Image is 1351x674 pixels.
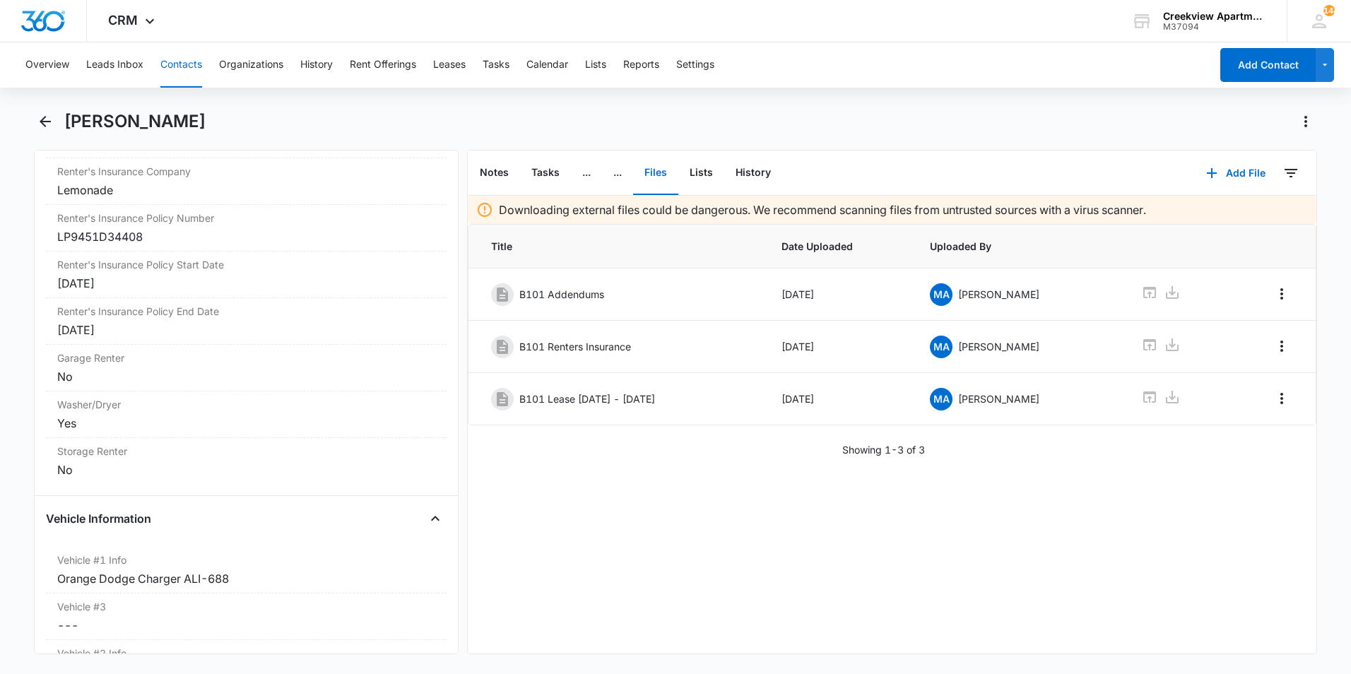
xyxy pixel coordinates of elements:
[765,321,914,373] td: [DATE]
[57,599,435,614] label: Vehicle #3
[25,42,69,88] button: Overview
[499,201,1146,218] p: Downloading external files could be dangerous. We recommend scanning files from untrusted sources...
[1270,387,1293,410] button: Overflow Menu
[468,151,520,195] button: Notes
[57,164,435,179] label: Renter's Insurance Company
[571,151,602,195] button: ...
[930,388,952,410] span: MA
[958,339,1039,354] p: [PERSON_NAME]
[57,228,435,245] div: LP9451D34408
[958,391,1039,406] p: [PERSON_NAME]
[433,42,466,88] button: Leases
[519,287,604,302] p: B101 Addendums
[1192,156,1280,190] button: Add File
[1280,162,1302,184] button: Filters
[46,298,447,345] div: Renter's Insurance Policy End Date[DATE]
[678,151,724,195] button: Lists
[57,444,435,459] label: Storage Renter
[519,339,631,354] p: B101 Renters Insurance
[46,547,447,593] div: Vehicle #1 InfoOrange Dodge Charger ALI-688
[724,151,782,195] button: History
[1220,48,1316,82] button: Add Contact
[57,304,435,319] label: Renter's Insurance Policy End Date
[1323,5,1335,16] div: notifications count
[424,507,447,530] button: Close
[57,321,435,338] div: [DATE]
[57,182,435,199] div: Lemonade
[46,252,447,298] div: Renter's Insurance Policy Start Date[DATE]
[1270,283,1293,305] button: Overflow Menu
[57,368,435,385] div: No
[57,211,435,225] label: Renter's Insurance Policy Number
[1163,11,1266,22] div: account name
[46,158,447,205] div: Renter's Insurance CompanyLemonade
[219,42,283,88] button: Organizations
[491,239,747,254] span: Title
[300,42,333,88] button: History
[57,646,435,661] label: Vehicle #2 Info
[520,151,571,195] button: Tasks
[1163,22,1266,32] div: account id
[86,42,143,88] button: Leads Inbox
[57,617,435,634] dd: ---
[57,350,435,365] label: Garage Renter
[57,275,435,292] div: [DATE]
[46,205,447,252] div: Renter's Insurance Policy NumberLP9451D34408
[108,13,138,28] span: CRM
[57,257,435,272] label: Renter's Insurance Policy Start Date
[930,336,952,358] span: MA
[46,438,447,484] div: Storage RenterNo
[1323,5,1335,16] span: 144
[1270,335,1293,357] button: Overflow Menu
[526,42,568,88] button: Calendar
[585,42,606,88] button: Lists
[930,283,952,306] span: MA
[46,510,151,527] h4: Vehicle Information
[676,42,714,88] button: Settings
[350,42,416,88] button: Rent Offerings
[842,442,925,457] p: Showing 1-3 of 3
[483,42,509,88] button: Tasks
[46,345,447,391] div: Garage RenterNo
[46,593,447,640] div: Vehicle #3---
[160,42,202,88] button: Contacts
[46,391,447,438] div: Washer/DryerYes
[57,461,435,478] div: No
[64,111,206,132] h1: [PERSON_NAME]
[958,287,1039,302] p: [PERSON_NAME]
[623,42,659,88] button: Reports
[57,415,435,432] div: Yes
[781,239,897,254] span: Date Uploaded
[765,373,914,425] td: [DATE]
[57,552,435,567] label: Vehicle #1 Info
[34,110,56,133] button: Back
[57,397,435,412] label: Washer/Dryer
[1294,110,1317,133] button: Actions
[519,391,655,406] p: B101 Lease [DATE] - [DATE]
[602,151,633,195] button: ...
[765,268,914,321] td: [DATE]
[57,570,435,587] div: Orange Dodge Charger ALI-688
[930,239,1107,254] span: Uploaded By
[633,151,678,195] button: Files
